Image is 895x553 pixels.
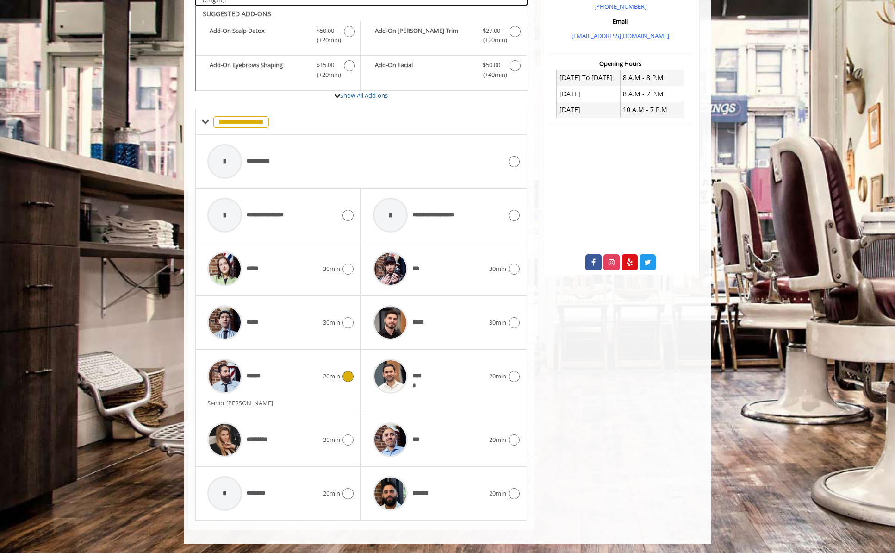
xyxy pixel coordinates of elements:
[489,318,506,327] span: 30min
[323,435,340,445] span: 30min
[340,91,388,100] a: Show All Add-ons
[210,26,307,45] b: Add-On Scalp Detox
[207,399,278,407] span: Senior [PERSON_NAME]
[312,70,339,80] span: (+20min )
[317,60,334,70] span: $15.00
[483,26,500,36] span: $27.00
[200,60,356,82] label: Add-On Eyebrows Shaping
[366,26,522,48] label: Add-On Beard Trim
[620,70,684,86] td: 8 A.M - 8 P.M
[312,35,339,45] span: (+20min )
[483,60,500,70] span: $50.00
[366,60,522,82] label: Add-On Facial
[572,31,669,40] a: [EMAIL_ADDRESS][DOMAIN_NAME]
[594,2,646,11] a: [PHONE_NUMBER]
[323,371,340,381] span: 20min
[620,102,684,118] td: 10 A.M - 7 P.M
[489,489,506,498] span: 20min
[557,70,621,86] td: [DATE] To [DATE]
[195,5,527,91] div: The Made Man Haircut Add-onS
[200,26,356,48] label: Add-On Scalp Detox
[375,26,473,45] b: Add-On [PERSON_NAME] Trim
[552,18,689,25] h3: Email
[557,102,621,118] td: [DATE]
[210,60,307,80] b: Add-On Eyebrows Shaping
[203,9,271,18] b: SUGGESTED ADD-ONS
[323,264,340,274] span: 30min
[323,489,340,498] span: 20min
[317,26,334,36] span: $50.00
[323,318,340,327] span: 30min
[489,371,506,381] span: 20min
[557,86,621,102] td: [DATE]
[620,86,684,102] td: 8 A.M - 7 P.M
[489,264,506,274] span: 30min
[478,35,505,45] span: (+20min )
[375,60,473,80] b: Add-On Facial
[549,60,691,67] h3: Opening Hours
[489,435,506,445] span: 20min
[478,70,505,80] span: (+40min )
